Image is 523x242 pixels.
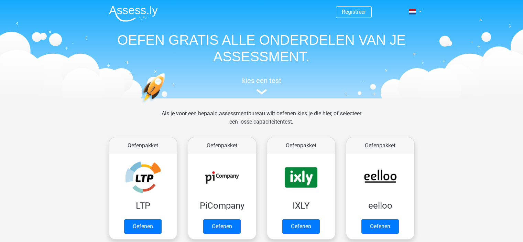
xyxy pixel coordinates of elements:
[257,89,267,94] img: assessment
[203,219,241,234] a: Oefenen
[103,32,420,65] h1: OEFEN GRATIS ALLE ONDERDELEN VAN JE ASSESSMENT.
[103,76,420,95] a: kies een test
[109,6,158,22] img: Assessly
[124,219,162,234] a: Oefenen
[342,9,366,15] a: Registreer
[141,73,192,135] img: oefenen
[361,219,399,234] a: Oefenen
[103,76,420,85] h5: kies een test
[156,109,367,134] div: Als je voor een bepaald assessmentbureau wilt oefenen kies je die hier, of selecteer een losse ca...
[282,219,320,234] a: Oefenen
